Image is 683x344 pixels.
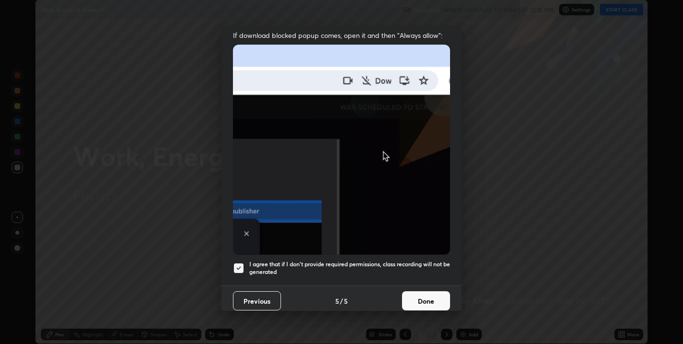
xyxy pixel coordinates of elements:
[402,291,450,310] button: Done
[344,296,348,306] h4: 5
[335,296,339,306] h4: 5
[249,261,450,275] h5: I agree that if I don't provide required permissions, class recording will not be generated
[233,45,450,254] img: downloads-permission-blocked.gif
[233,31,450,40] span: If download blocked popup comes, open it and then "Always allow":
[340,296,343,306] h4: /
[233,291,281,310] button: Previous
